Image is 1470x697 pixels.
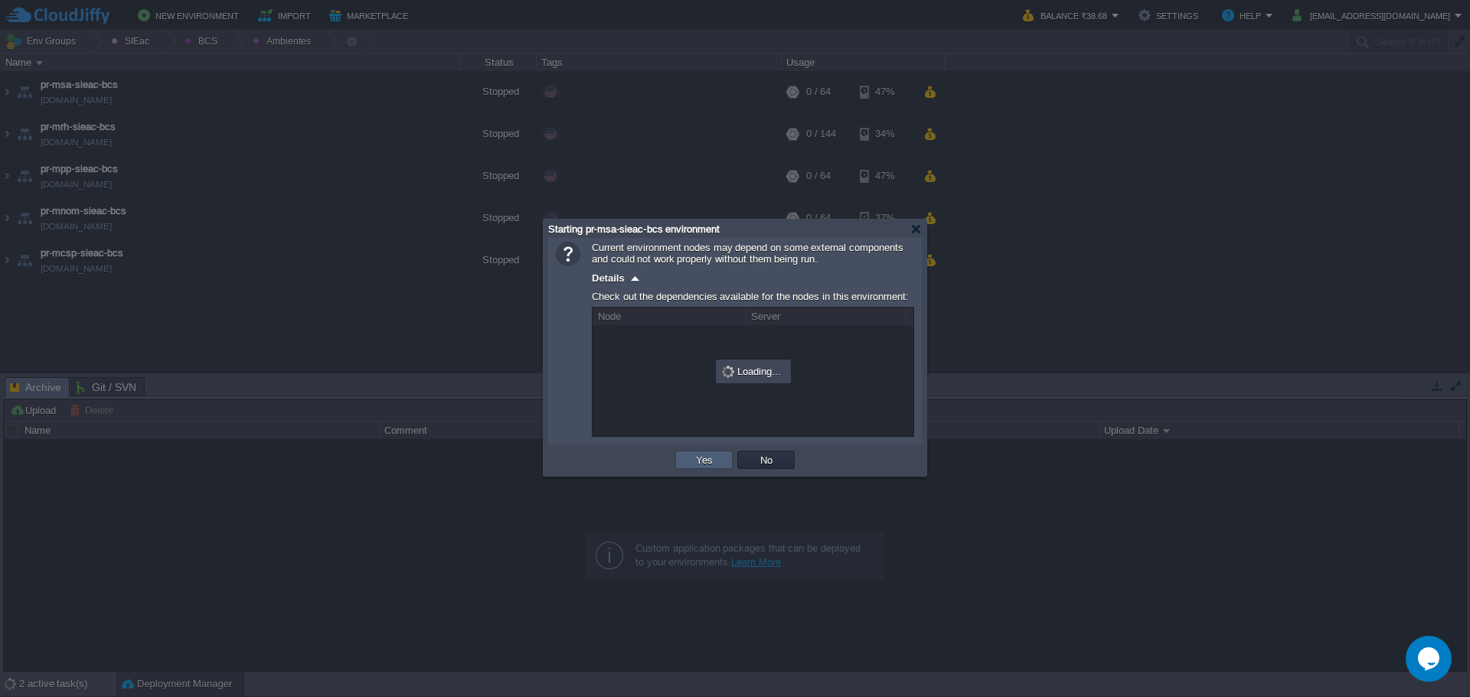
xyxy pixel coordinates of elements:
[548,223,720,235] span: Starting pr-msa-sieac-bcs environment
[592,242,903,265] span: Current environment nodes may depend on some external components and could not work properly with...
[691,453,717,467] button: Yes
[717,361,789,382] div: Loading...
[1406,636,1455,682] iframe: chat widget
[756,453,777,467] button: No
[592,287,914,307] div: Check out the dependencies available for the nodes in this environment:
[592,272,625,284] span: Details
